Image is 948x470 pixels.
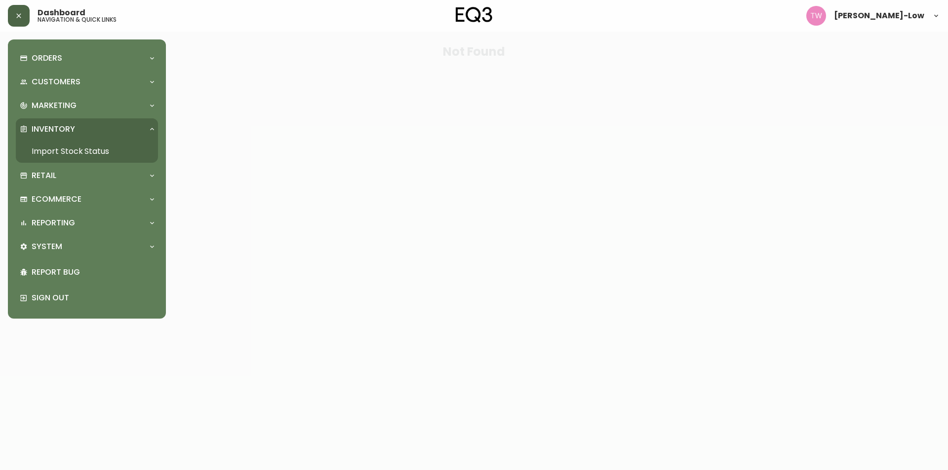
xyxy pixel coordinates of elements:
[32,217,75,228] p: Reporting
[456,7,492,23] img: logo
[16,47,158,69] div: Orders
[806,6,826,26] img: e49ea9510ac3bfab467b88a9556f947d
[32,124,75,135] p: Inventory
[16,236,158,257] div: System
[38,17,117,23] h5: navigation & quick links
[16,188,158,210] div: Ecommerce
[32,292,154,303] p: Sign Out
[38,9,85,17] span: Dashboard
[32,194,81,205] p: Ecommerce
[16,71,158,93] div: Customers
[32,241,62,252] p: System
[16,259,158,285] div: Report Bug
[16,118,158,140] div: Inventory
[32,267,154,278] p: Report Bug
[16,285,158,311] div: Sign Out
[834,12,924,20] span: [PERSON_NAME]-Low
[32,100,77,111] p: Marketing
[16,140,158,163] a: Import Stock Status
[16,95,158,116] div: Marketing
[32,76,80,87] p: Customers
[16,165,158,186] div: Retail
[32,53,62,64] p: Orders
[32,170,56,181] p: Retail
[16,212,158,234] div: Reporting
